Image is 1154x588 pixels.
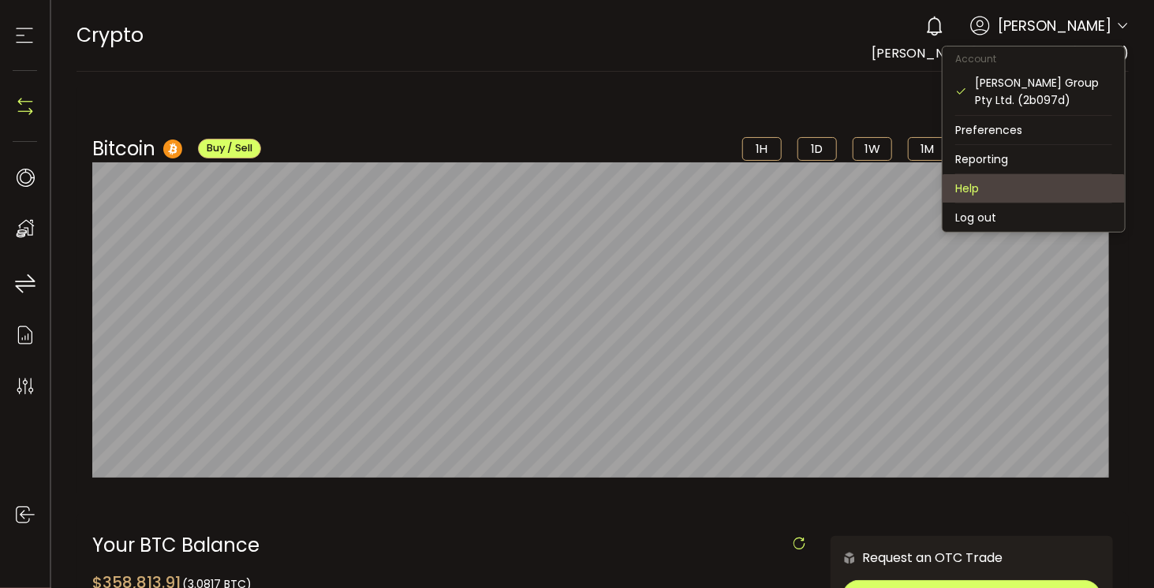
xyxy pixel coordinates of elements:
[975,74,1112,109] div: [PERSON_NAME] Group Pty Ltd. (2b097d)
[872,44,1129,62] span: [PERSON_NAME] Group Pty Ltd. (2b097d)
[842,551,857,565] img: 6nGpN7MZ9FLuBP83NiajKbTRY4UzlzQtBKtCrLLspmCkSvCZHBKvY3NxgQaT5JnOQREvtQ257bXeeSTueZfAPizblJ+Fe8JwA...
[943,52,1009,65] span: Account
[943,203,1125,232] li: Log out
[831,548,1003,568] div: Request an OTC Trade
[77,21,144,49] span: Crypto
[853,137,892,161] li: 1W
[943,145,1125,173] li: Reporting
[742,137,782,161] li: 1H
[943,116,1125,144] li: Preferences
[92,536,807,555] div: Your BTC Balance
[13,95,37,118] img: N4P5cjLOiQAAAABJRU5ErkJggg==
[207,141,252,154] span: Buy / Sell
[971,418,1154,588] iframe: Chat Widget
[943,174,1125,203] li: Help
[92,135,261,162] div: Bitcoin
[198,139,261,158] button: Buy / Sell
[797,137,837,161] li: 1D
[908,137,947,161] li: 1M
[998,15,1111,36] span: [PERSON_NAME]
